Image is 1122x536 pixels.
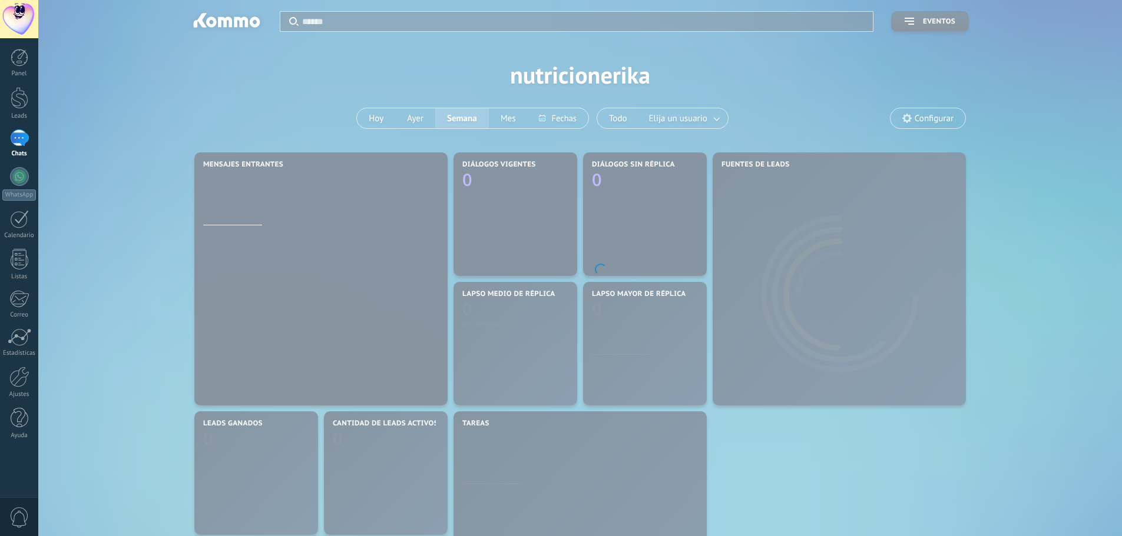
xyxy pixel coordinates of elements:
[2,311,37,319] div: Correo
[2,432,37,440] div: Ayuda
[2,70,37,78] div: Panel
[2,150,37,158] div: Chats
[2,349,37,357] div: Estadísticas
[2,112,37,120] div: Leads
[2,391,37,398] div: Ajustes
[2,232,37,239] div: Calendario
[2,189,36,201] div: WhatsApp
[2,273,37,281] div: Listas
